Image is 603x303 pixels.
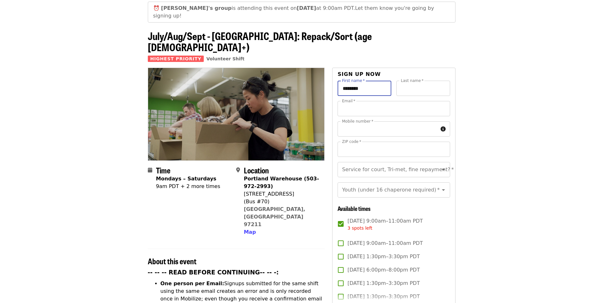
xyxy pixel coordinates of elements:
span: July/Aug/Sept - [GEOGRAPHIC_DATA]: Repack/Sort (age [DEMOGRAPHIC_DATA]+) [148,28,372,54]
input: Last name [396,81,450,96]
span: Available times [338,204,371,212]
strong: One person per Email: [161,280,224,286]
strong: [PERSON_NAME]'s group [161,5,232,11]
input: Mobile number [338,121,438,137]
span: [DATE] 6:00pm–8:00pm PDT [347,266,420,274]
span: Map [244,229,256,235]
i: map-marker-alt icon [236,167,240,173]
label: ZIP code [342,140,361,144]
span: [DATE] 1:30pm–3:30pm PDT [347,279,420,287]
strong: [DATE] [297,5,316,11]
button: Open [439,185,448,194]
span: [DATE] 9:00am–11:00am PDT [347,239,423,247]
label: Last name [401,79,423,83]
input: Email [338,101,450,116]
span: [DATE] 1:30pm–3:30pm PDT [347,293,420,300]
span: Highest Priority [148,56,204,62]
a: [GEOGRAPHIC_DATA], [GEOGRAPHIC_DATA] 97211 [244,206,305,227]
span: Time [156,165,170,176]
i: calendar icon [148,167,152,173]
span: clock emoji [153,5,160,11]
label: Mobile number [342,119,373,123]
span: 3 spots left [347,226,372,231]
img: July/Aug/Sept - Portland: Repack/Sort (age 8+) organized by Oregon Food Bank [148,68,325,160]
span: [DATE] 9:00am–11:00am PDT [347,217,423,232]
label: First name [342,79,365,83]
button: Map [244,228,256,236]
span: About this event [148,255,196,266]
span: Sign up now [338,71,381,77]
div: (Bus #70) [244,198,319,205]
div: 9am PDT + 2 more times [156,183,220,190]
span: Location [244,165,269,176]
strong: Mondays – Saturdays [156,176,216,182]
strong: Portland Warehouse (503-972-2993) [244,176,319,189]
div: [STREET_ADDRESS] [244,190,319,198]
span: [DATE] 1:30pm–3:30pm PDT [347,253,420,260]
a: Volunteer Shift [206,56,244,61]
button: Open [439,165,448,174]
input: First name [338,81,391,96]
strong: -- -- -- READ BEFORE CONTINUING-- -- -: [148,269,279,276]
i: circle-info icon [441,126,446,132]
span: is attending this event on at 9:00am PDT. [161,5,355,11]
input: ZIP code [338,142,450,157]
label: Email [342,99,355,103]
